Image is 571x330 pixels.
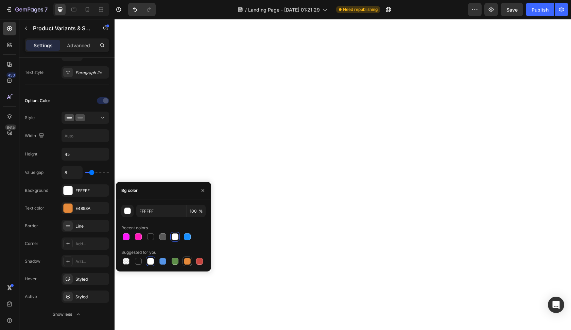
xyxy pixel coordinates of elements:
[121,225,148,231] div: Recent colors
[25,131,46,141] div: Width
[25,151,37,157] div: Height
[25,69,44,76] div: Text style
[5,125,16,130] div: Beta
[25,308,109,320] button: Show less
[62,130,109,142] input: Auto
[25,115,35,121] div: Style
[501,3,523,16] button: Save
[121,249,156,255] div: Suggested for you
[343,6,378,13] span: Need republishing
[25,241,38,247] div: Corner
[75,205,107,212] div: E4893A
[62,166,82,179] input: Auto
[115,19,571,330] iframe: Design area
[25,187,48,194] div: Background
[526,3,554,16] button: Publish
[75,276,107,282] div: Styled
[62,148,109,160] input: Auto
[25,276,37,282] div: Hover
[532,6,549,13] div: Publish
[506,7,518,13] span: Save
[25,294,37,300] div: Active
[3,3,51,16] button: 7
[121,187,138,194] div: Bg color
[25,169,44,176] div: Value gap
[75,223,107,229] div: Line
[25,205,44,211] div: Text color
[75,241,107,247] div: Add...
[25,98,50,104] div: Option: Color
[67,42,90,49] p: Advanced
[33,24,91,32] p: Product Variants & Swatches
[45,5,48,14] p: 7
[53,311,82,318] div: Show less
[6,72,16,78] div: 450
[34,42,53,49] p: Settings
[245,6,247,13] span: /
[199,208,203,214] span: %
[248,6,320,13] span: Landing Page - [DATE] 01:21:29
[548,297,564,313] div: Open Intercom Messenger
[75,70,107,76] div: Paragraph 2*
[75,259,107,265] div: Add...
[25,258,40,264] div: Shadow
[136,205,187,217] input: Eg: FFFFFF
[25,223,38,229] div: Border
[128,3,156,16] div: Undo/Redo
[75,188,107,194] div: FFFFFF
[75,294,107,300] div: Styled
